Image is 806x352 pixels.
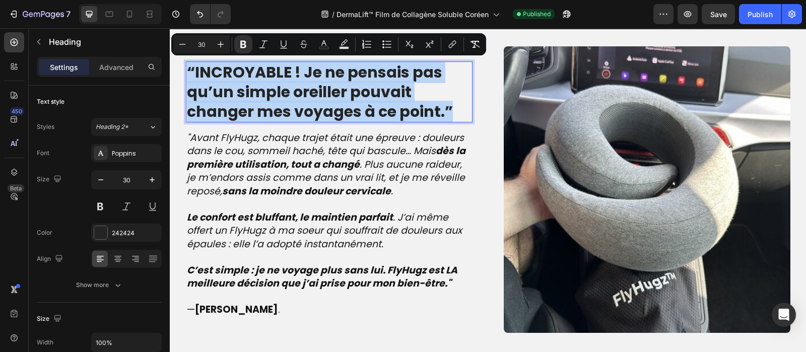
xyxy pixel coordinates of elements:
p: 7 [66,8,71,20]
div: Editor contextual toolbar [171,33,486,55]
div: Text style [37,97,64,106]
div: Color [37,228,52,237]
button: Save [702,4,735,24]
button: Show more [37,276,162,294]
div: Width [37,338,53,347]
div: Publish [748,9,773,20]
div: Poppins [112,149,159,158]
p: Settings [50,62,78,73]
span: Heading 2* [96,122,128,131]
p: Advanced [99,62,133,73]
input: Auto [92,333,161,351]
span: DermaLift™ Film de Collagène Soluble Coréen [337,9,489,20]
div: 242424 [112,229,159,238]
button: Publish [739,4,781,24]
div: Size [37,173,63,186]
span: Save [710,10,727,19]
div: Beta [8,184,24,192]
div: Show more [76,280,123,290]
div: Size [37,312,63,326]
div: Font [37,149,49,158]
button: Heading 2* [91,118,162,136]
iframe: Design area [170,28,806,352]
span: Published [523,10,551,19]
div: Styles [37,122,54,131]
div: Align [37,252,65,266]
button: 7 [4,4,75,24]
p: Heading [49,36,158,48]
div: Undo/Redo [190,4,231,24]
div: 450 [10,107,24,115]
div: Open Intercom Messenger [772,303,796,327]
span: / [332,9,334,20]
